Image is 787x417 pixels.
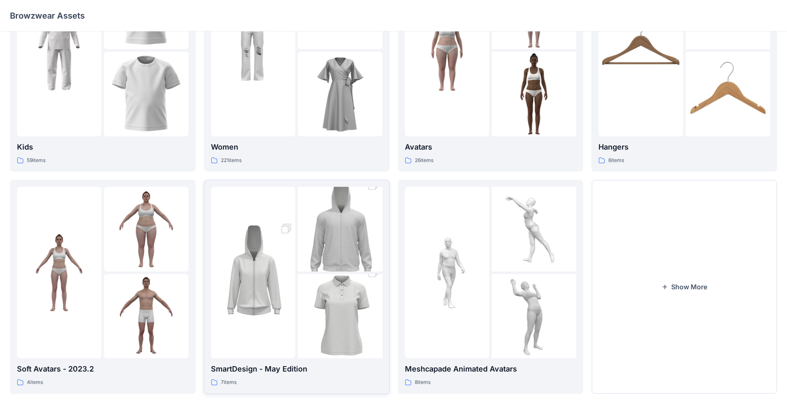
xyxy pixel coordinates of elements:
img: folder 2 [104,187,188,271]
img: folder 1 [17,8,101,93]
p: SmartDesign - May Edition [211,363,383,375]
p: 6 items [608,156,624,165]
p: 26 items [415,156,433,165]
p: Browzwear Assets [10,10,85,21]
img: folder 3 [298,52,382,136]
img: folder 3 [298,253,382,380]
p: Meshcapade Animated Avatars [405,363,576,375]
img: folder 1 [405,8,489,93]
p: Kids [17,141,189,153]
img: folder 3 [686,52,770,136]
p: 4 items [27,378,43,387]
img: folder 3 [492,52,576,136]
p: Women [211,141,383,153]
img: folder 3 [104,274,188,358]
p: Soft Avatars - 2023.2 [17,363,189,375]
img: folder 1 [405,230,489,315]
a: folder 1folder 2folder 3Soft Avatars - 2023.24items [10,180,196,393]
img: folder 3 [492,274,576,358]
p: 7 items [221,378,237,387]
img: folder 3 [104,52,188,136]
p: 8 items [415,378,431,387]
img: folder 1 [17,230,101,315]
p: 59 items [27,156,45,165]
a: folder 1folder 2folder 3SmartDesign - May Edition7items [204,180,390,393]
p: Hangers [598,141,770,153]
img: folder 1 [211,209,295,336]
p: Avatars [405,141,576,153]
img: folder 2 [492,187,576,271]
a: folder 1folder 2folder 3Meshcapade Animated Avatars8items [398,180,584,393]
p: 221 items [221,156,242,165]
img: folder 1 [211,8,295,93]
img: folder 2 [298,166,382,293]
img: folder 1 [598,8,683,93]
button: Show More [591,180,777,393]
